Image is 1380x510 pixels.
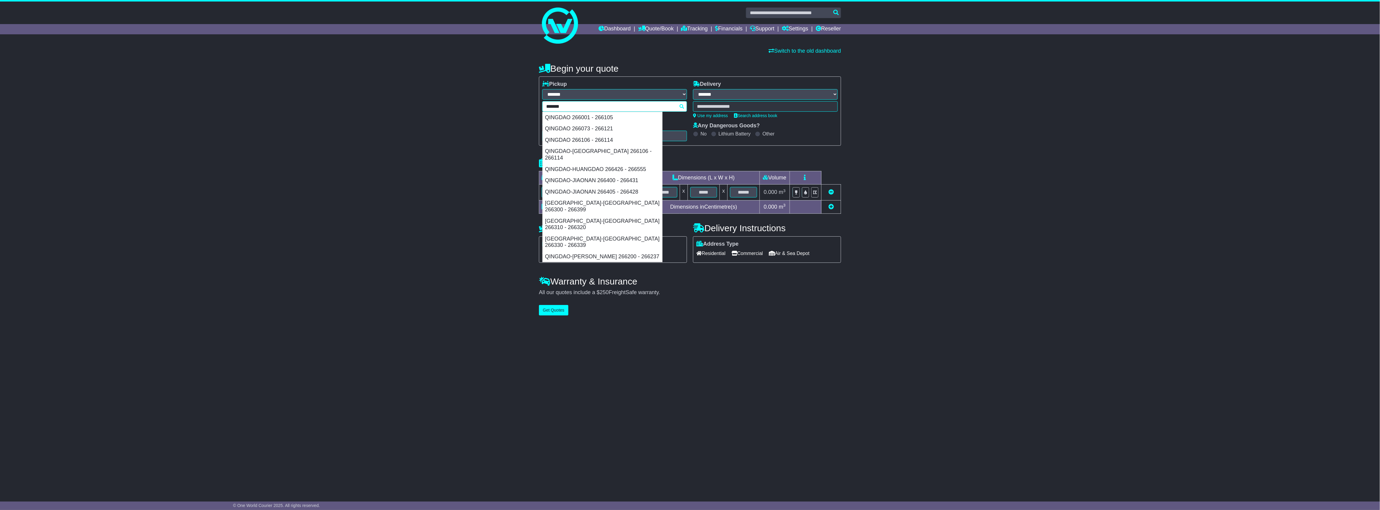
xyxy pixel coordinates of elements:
[681,24,708,34] a: Tracking
[732,249,763,258] span: Commercial
[543,146,662,163] div: QINGDAO-[GEOGRAPHIC_DATA] 266106 - 266114
[539,305,568,316] button: Get Quotes
[543,216,662,233] div: [GEOGRAPHIC_DATA]-[GEOGRAPHIC_DATA] 266310 - 266320
[539,171,589,185] td: Type
[719,131,751,137] label: Lithium Battery
[764,189,777,195] span: 0.000
[233,503,320,508] span: © One World Courier 2025. All rights reserved.
[734,113,777,118] a: Search address book
[779,204,786,210] span: m
[764,204,777,210] span: 0.000
[638,24,674,34] a: Quote/Book
[648,171,760,185] td: Dimensions (L x W x H)
[543,123,662,135] div: QINGDAO 266073 - 266121
[783,203,786,207] sup: 3
[701,131,707,137] label: No
[828,189,834,195] a: Remove this item
[696,249,726,258] span: Residential
[648,200,760,213] td: Dimensions in Centimetre(s)
[782,24,808,34] a: Settings
[539,289,841,296] div: All our quotes include a $ FreightSafe warranty.
[816,24,841,34] a: Reseller
[543,135,662,146] div: QINGDAO 266106 - 266114
[539,200,589,213] td: Total
[693,123,760,129] label: Any Dangerous Goods?
[543,175,662,186] div: QINGDAO-JIAONAN 266400 - 266431
[828,204,834,210] a: Add new item
[539,64,841,73] h4: Begin your quote
[543,251,662,263] div: QINGDAO-[PERSON_NAME] 266200 - 266237
[539,223,687,233] h4: Pickup Instructions
[763,131,775,137] label: Other
[600,289,609,295] span: 250
[543,112,662,123] div: QINGDAO 266001 - 266105
[779,189,786,195] span: m
[750,24,774,34] a: Support
[543,164,662,175] div: QINGDAO-HUANGDAO 266426 - 266555
[696,241,739,247] label: Address Type
[539,158,614,168] h4: Package details |
[693,113,728,118] a: Use my address
[769,48,841,54] a: Switch to the old dashboard
[543,233,662,251] div: [GEOGRAPHIC_DATA]-[GEOGRAPHIC_DATA] 266330 - 266339
[760,171,790,185] td: Volume
[599,24,631,34] a: Dashboard
[543,186,662,198] div: QINGDAO-JIAONAN 266405 - 266428
[715,24,743,34] a: Financials
[693,81,721,88] label: Delivery
[693,223,841,233] h4: Delivery Instructions
[769,249,810,258] span: Air & Sea Depot
[680,185,688,201] td: x
[783,188,786,193] sup: 3
[543,197,662,215] div: [GEOGRAPHIC_DATA]-[GEOGRAPHIC_DATA] 266300 - 266399
[539,276,841,286] h4: Warranty & Insurance
[720,185,728,201] td: x
[542,81,567,88] label: Pickup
